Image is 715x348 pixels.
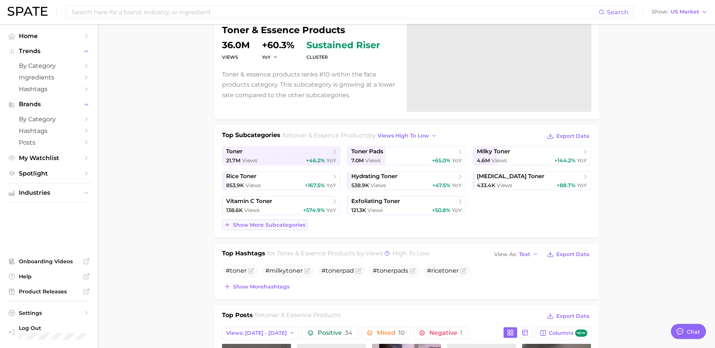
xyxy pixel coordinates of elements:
span: US Market [671,10,699,14]
button: Columnsnew [536,327,591,339]
span: YoY [452,157,462,164]
button: Flag as miscategorized or irrelevant [304,268,310,274]
span: +50.8% [432,207,450,214]
a: [MEDICAL_DATA] toner433.4k Views+88.7% YoY [473,171,591,190]
span: Ingredients [19,74,79,81]
span: milky toner [477,148,510,155]
a: Ingredients [6,72,92,83]
span: 10 [398,329,405,336]
span: Help [19,273,79,280]
span: 21.7m [226,157,240,164]
button: Flag as miscategorized or irrelevant [460,268,466,274]
span: Views [491,157,507,164]
a: rice toner853.9k Views+167.5% YoY [222,171,341,190]
span: Text [519,252,530,256]
h2: for by Views [267,249,429,259]
span: YoY [326,207,336,214]
button: Export Data [545,131,591,141]
a: by Category [6,113,92,125]
a: vitamin c toner138.6k Views+574.9% YoY [222,196,341,215]
span: toner [226,148,242,155]
button: YoY [262,54,278,60]
a: Onboarding Videos [6,256,92,267]
span: 538.9k [351,182,369,189]
span: Home [19,32,79,40]
a: hydrating toner538.9k Views+47.5% YoY [347,171,466,190]
span: Export Data [556,133,589,139]
span: Show [652,10,668,14]
a: toner21.7m Views+46.2% YoY [222,147,341,165]
span: Views [242,157,257,164]
span: YoY [577,182,587,189]
span: Positive [318,330,352,336]
span: 853.9k [226,182,244,189]
span: Export Data [556,251,589,258]
a: Home [6,30,92,42]
span: YoY [577,157,587,164]
span: by Category [19,62,79,69]
span: Views: [DATE] - [DATE] [226,330,287,336]
span: # pad [322,267,354,274]
a: Posts [6,137,92,148]
span: toner & essence products [263,311,341,319]
span: Views [365,157,381,164]
h1: Top Posts [222,311,253,322]
span: toner [326,267,342,274]
dd: +60.3% [262,41,294,50]
span: Views [497,182,512,189]
span: Hashtags [19,127,79,134]
span: +65.0% [432,157,450,164]
a: My Watchlist [6,152,92,164]
button: Export Data [545,249,591,259]
a: toner pads7.0m Views+65.0% YoY [347,147,466,165]
span: 1 [460,329,462,336]
span: vitamin c toner [226,198,272,205]
span: Views [367,207,383,214]
span: Spotlight [19,170,79,177]
span: +47.5% [432,182,450,189]
button: Flag as miscategorized or irrelevant [355,268,361,274]
span: Brands [19,101,79,108]
span: 7.0m [351,157,364,164]
span: by Category [19,116,79,123]
span: +144.2% [554,157,576,164]
img: SPATE [8,7,47,16]
a: Help [6,271,92,282]
span: +46.2% [306,157,325,164]
span: toner [230,267,246,274]
button: Views: [DATE] - [DATE] [222,327,299,339]
span: Show more subcategories [233,222,305,228]
span: Trends [19,48,79,55]
span: 433.4k [477,182,495,189]
span: Onboarding Videos [19,258,79,265]
span: Show more hashtags [233,284,289,290]
span: [MEDICAL_DATA] toner [477,173,544,180]
span: YoY [326,157,336,164]
button: Trends [6,46,92,57]
button: View AsText [492,249,540,259]
span: sustained riser [306,41,380,50]
dt: Views [222,53,250,62]
h1: Top Hashtags [222,249,265,259]
span: Negative [429,330,462,336]
button: views high to low [376,131,439,141]
span: YoY [452,182,462,189]
a: by Category [6,60,92,72]
a: Settings [6,307,92,319]
a: Spotlight [6,168,92,179]
span: 4.6m [477,157,490,164]
button: Show more subcategories [222,220,307,230]
button: Industries [6,187,92,198]
a: Hashtags [6,125,92,137]
span: # [226,267,246,274]
button: Flag as miscategorized or irrelevant [410,268,416,274]
span: Posts [19,139,79,146]
span: high to low [392,250,429,257]
span: 34 [345,329,352,336]
button: Brands [6,99,92,110]
span: YoY [262,54,271,60]
span: Product Releases [19,288,79,295]
span: Views [371,182,386,189]
span: Log Out [19,325,115,331]
a: Product Releases [6,286,92,297]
